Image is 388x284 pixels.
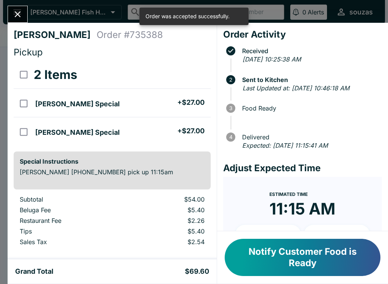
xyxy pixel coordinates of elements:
[229,77,232,83] text: 2
[177,98,205,107] h5: + $27.00
[14,29,97,41] h4: [PERSON_NAME]
[14,47,43,58] span: Pickup
[177,126,205,136] h5: + $27.00
[14,196,211,249] table: orders table
[97,29,163,41] h4: Order # 735388
[223,163,382,174] h4: Adjust Expected Time
[34,67,77,82] h3: 2 Items
[20,238,119,246] p: Sales Tax
[238,105,382,112] span: Food Ready
[20,217,119,224] p: Restaurant Fee
[238,76,382,83] span: Sent to Kitchen
[229,134,232,140] text: 4
[20,158,205,165] h6: Special Instructions
[185,267,209,276] h5: $69.60
[242,142,328,149] em: Expected: [DATE] 11:15:41 AM
[131,217,205,224] p: $2.26
[238,134,382,140] span: Delivered
[20,168,205,176] p: [PERSON_NAME] [PHONE_NUMBER] pick up 11:15am
[20,227,119,235] p: Tips
[223,29,382,40] h4: Order Activity
[131,227,205,235] p: $5.40
[8,6,27,22] button: Close
[269,191,308,197] span: Estimated Time
[225,239,380,276] button: Notify Customer Food is Ready
[238,47,382,54] span: Received
[242,84,349,92] em: Last Updated at: [DATE] 10:46:18 AM
[304,225,370,244] button: + 20
[35,128,120,137] h5: [PERSON_NAME] Special
[242,55,301,63] em: [DATE] 10:25:38 AM
[20,206,119,214] p: Beluga Fee
[131,238,205,246] p: $2.54
[269,199,335,219] time: 11:15 AM
[229,105,232,111] text: 3
[20,196,119,203] p: Subtotal
[14,61,211,145] table: orders table
[131,206,205,214] p: $5.40
[15,267,53,276] h5: Grand Total
[35,99,120,109] h5: [PERSON_NAME] Special
[131,196,205,203] p: $54.00
[235,225,301,244] button: + 10
[145,10,230,23] div: Order was accepted successfully.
